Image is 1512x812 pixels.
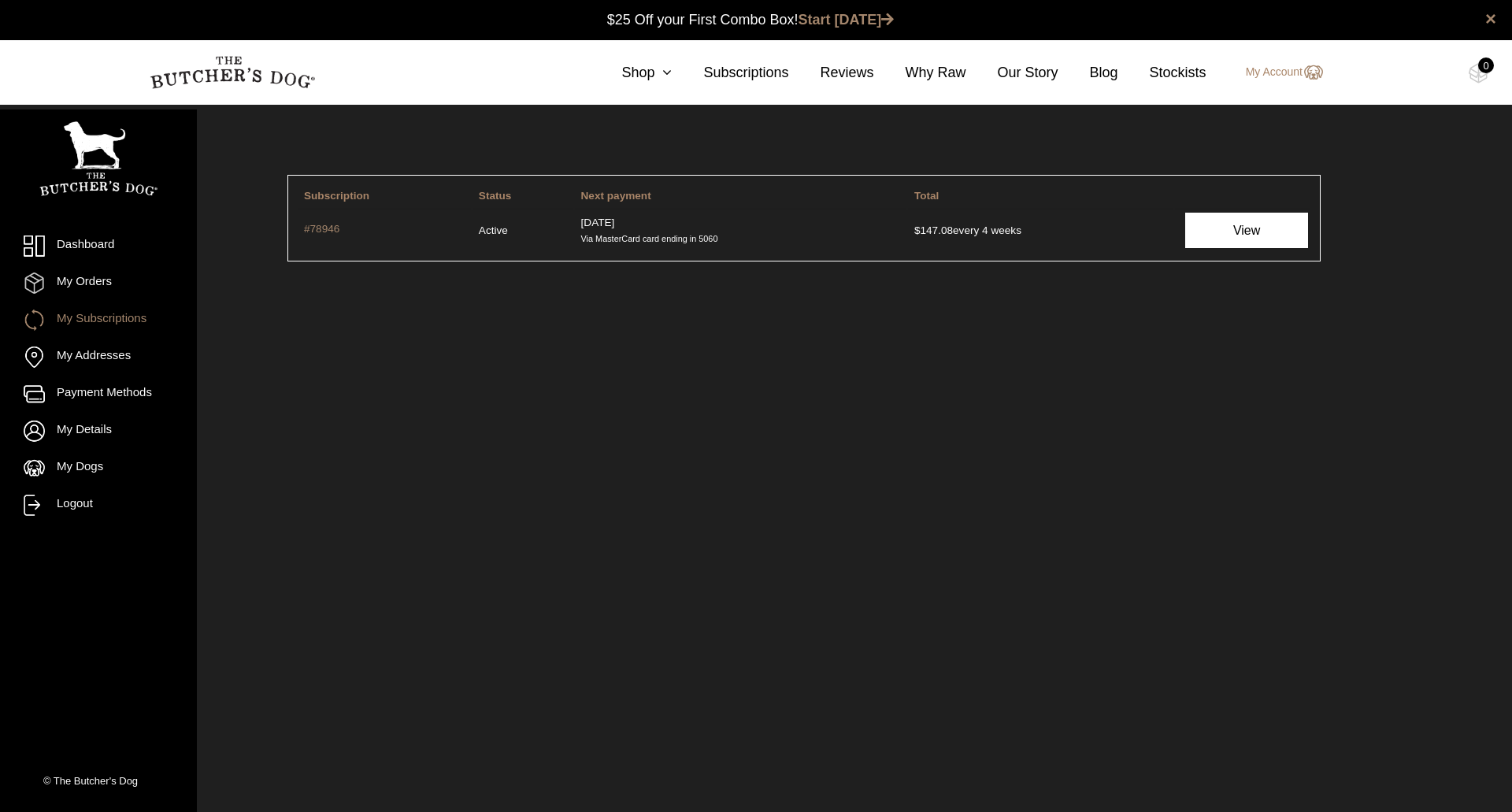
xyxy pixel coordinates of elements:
div: 0 [1478,57,1494,73]
a: Logout [24,495,173,516]
a: My Details [24,421,173,442]
img: TBD_Cart-Empty.png [1469,63,1488,83]
a: My Account [1230,63,1323,82]
a: close [1485,9,1496,28]
td: every 4 weeks [908,209,1173,251]
span: 147.08 [914,224,953,236]
a: My Addresses [24,347,173,368]
a: Stockists [1118,62,1206,83]
a: Reviews [788,62,873,83]
a: My Dogs [24,458,173,479]
a: Dashboard [24,235,173,257]
a: Payment Methods [24,384,173,405]
span: $ [914,224,921,236]
small: Via MasterCard card ending in 5060 [581,234,718,243]
a: My Orders [24,273,173,294]
a: Shop [590,62,672,83]
a: View [1185,213,1308,248]
a: Why Raw [874,62,966,83]
a: Start [DATE] [799,12,895,28]
td: Active [472,209,573,251]
span: Total [914,190,939,202]
a: Blog [1058,62,1118,83]
a: My Subscriptions [24,310,173,331]
span: Next payment [581,190,651,202]
img: TBD_Portrait_Logo_White.png [39,121,157,196]
a: #78946 [304,221,465,239]
span: Subscription [304,190,369,202]
span: Status [479,190,512,202]
a: Subscriptions [672,62,788,83]
td: [DATE] [575,209,906,251]
a: Our Story [966,62,1058,83]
